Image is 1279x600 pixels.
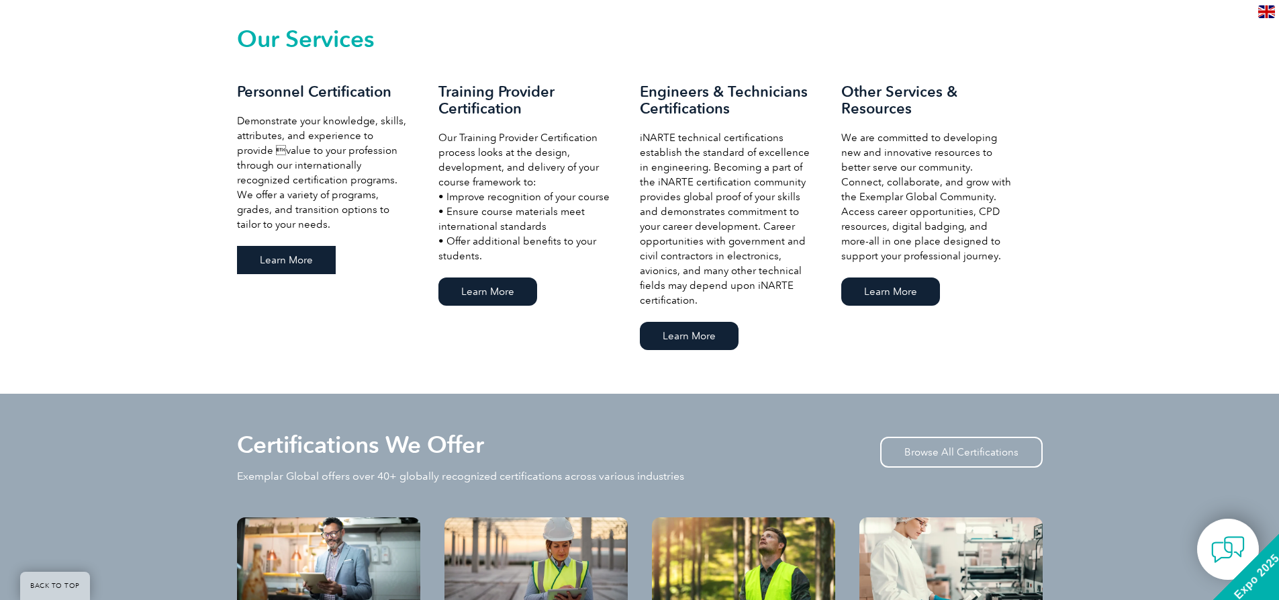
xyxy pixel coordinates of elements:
[640,130,814,308] p: iNARTE technical certifications establish the standard of excellence in engineering. Becoming a p...
[438,277,537,306] a: Learn More
[237,28,1043,50] h2: Our Services
[640,83,814,117] h3: Engineers & Technicians Certifications
[1211,533,1245,566] img: contact-chat.png
[841,277,940,306] a: Learn More
[237,434,484,456] h2: Certifications We Offer
[237,246,336,274] a: Learn More
[640,322,739,350] a: Learn More
[237,83,412,100] h3: Personnel Certification
[841,130,1016,263] p: We are committed to developing new and innovative resources to better serve our community. Connec...
[841,83,1016,117] h3: Other Services & Resources
[438,83,613,117] h3: Training Provider Certification
[438,130,613,263] p: Our Training Provider Certification process looks at the design, development, and delivery of you...
[237,114,412,232] p: Demonstrate your knowledge, skills, attributes, and experience to provide value to your professi...
[237,469,684,484] p: Exemplar Global offers over 40+ globally recognized certifications across various industries
[20,572,90,600] a: BACK TO TOP
[880,437,1043,468] a: Browse All Certifications
[1258,5,1275,18] img: en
